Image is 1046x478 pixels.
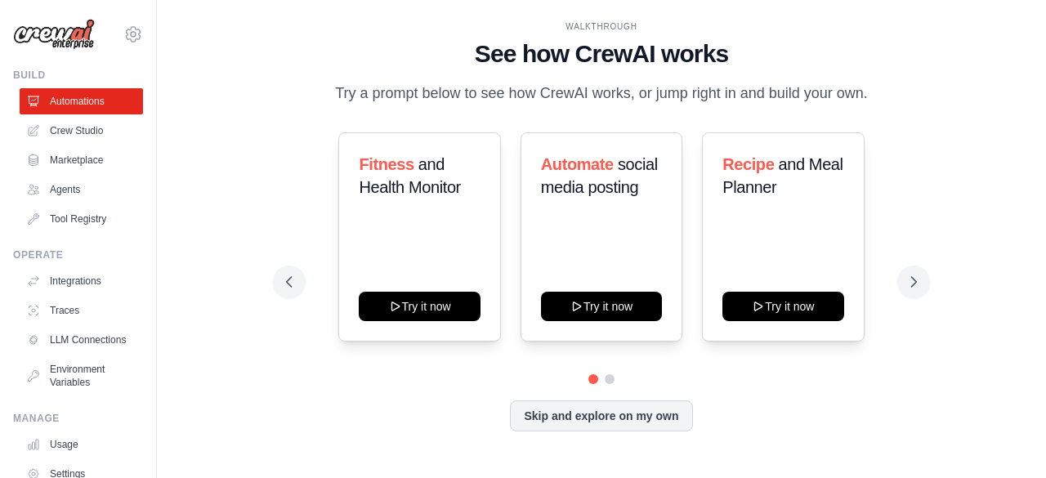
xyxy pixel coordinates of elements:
a: Agents [20,176,143,203]
a: Environment Variables [20,356,143,395]
a: Marketplace [20,147,143,173]
span: Automate [541,155,614,173]
a: Integrations [20,268,143,294]
button: Skip and explore on my own [510,400,692,431]
a: LLM Connections [20,327,143,353]
button: Try it now [722,292,843,321]
p: Try a prompt below to see how CrewAI works, or jump right in and build your own. [327,82,876,105]
span: social media posting [541,155,658,196]
div: WALKTHROUGH [286,20,916,33]
span: and Health Monitor [359,155,460,196]
a: Tool Registry [20,206,143,232]
h1: See how CrewAI works [286,39,916,69]
a: Usage [20,431,143,458]
div: Manage [13,412,143,425]
span: Fitness [359,155,413,173]
span: and Meal Planner [722,155,843,196]
div: Operate [13,248,143,261]
a: Crew Studio [20,118,143,144]
a: Traces [20,297,143,324]
div: Build [13,69,143,82]
a: Automations [20,88,143,114]
button: Try it now [541,292,662,321]
button: Try it now [359,292,480,321]
img: Logo [13,19,95,50]
span: Recipe [722,155,774,173]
